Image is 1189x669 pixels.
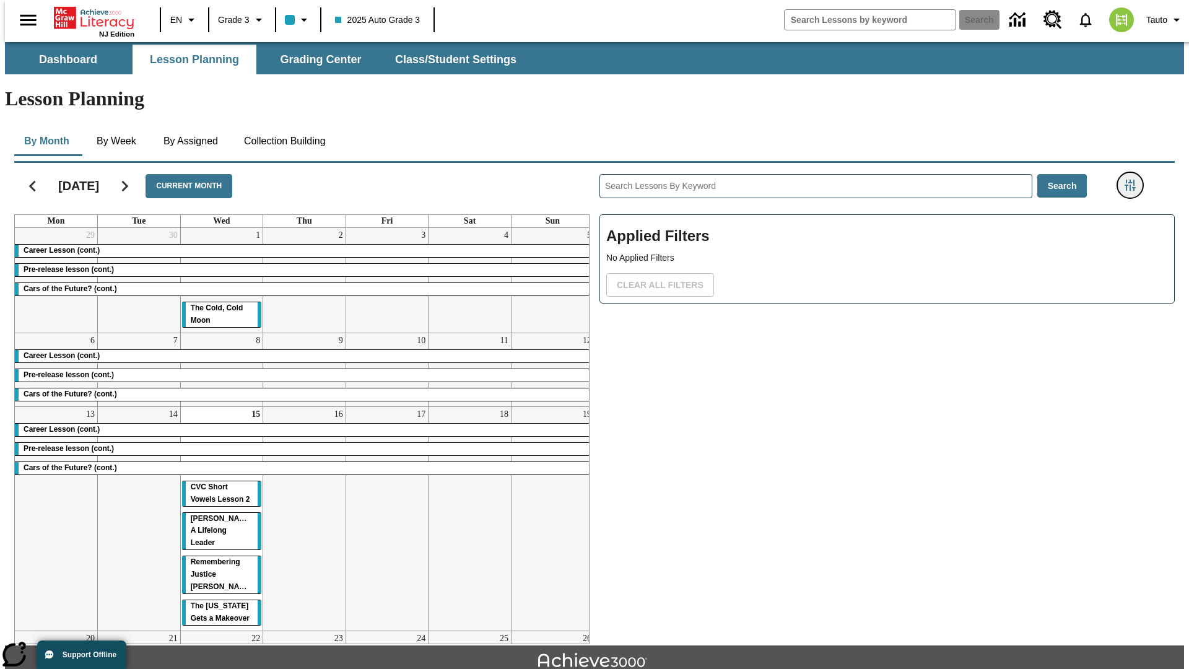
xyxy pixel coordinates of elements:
span: The Missouri Gets a Makeover [191,601,250,623]
td: October 4, 2025 [429,228,512,333]
td: October 3, 2025 [346,228,429,333]
div: The Missouri Gets a Makeover [182,600,262,625]
button: Profile/Settings [1141,9,1189,31]
a: Home [54,6,134,30]
td: October 11, 2025 [429,333,512,406]
p: No Applied Filters [606,251,1168,265]
a: October 11, 2025 [497,333,510,348]
a: Thursday [294,215,315,227]
a: October 7, 2025 [171,333,180,348]
td: October 2, 2025 [263,228,346,333]
td: October 12, 2025 [511,333,594,406]
span: Class/Student Settings [395,53,516,67]
a: September 29, 2025 [84,228,97,243]
td: October 9, 2025 [263,333,346,406]
a: Friday [379,215,396,227]
a: October 26, 2025 [580,631,594,646]
span: Pre-release lesson (cont.) [24,444,114,453]
a: Wednesday [211,215,232,227]
a: October 16, 2025 [332,407,346,422]
img: avatar image [1109,7,1134,32]
span: CVC Short Vowels Lesson 2 [191,483,250,504]
button: Dashboard [6,45,130,74]
span: Grading Center [280,53,361,67]
span: Grade 3 [218,14,250,27]
button: Class color is light blue. Change class color [280,9,316,31]
td: October 18, 2025 [429,406,512,631]
div: Calendar [4,158,590,644]
a: October 9, 2025 [336,333,346,348]
a: Monday [45,215,68,227]
td: October 7, 2025 [98,333,181,406]
a: October 22, 2025 [249,631,263,646]
div: Applied Filters [599,214,1175,304]
div: Pre-release lesson (cont.) [15,264,594,276]
a: October 14, 2025 [167,407,180,422]
input: Search Lessons By Keyword [600,175,1032,198]
div: SubNavbar [5,45,528,74]
a: October 2, 2025 [336,228,346,243]
span: Career Lesson (cont.) [24,351,100,360]
td: October 13, 2025 [15,406,98,631]
td: October 14, 2025 [98,406,181,631]
div: Cars of the Future? (cont.) [15,283,594,295]
a: October 24, 2025 [414,631,428,646]
td: October 6, 2025 [15,333,98,406]
span: Dianne Feinstein: A Lifelong Leader [191,514,256,548]
button: Filters Side menu [1118,173,1143,198]
button: Class/Student Settings [385,45,526,74]
a: October 25, 2025 [497,631,511,646]
a: October 8, 2025 [253,333,263,348]
a: Notifications [1069,4,1102,36]
div: Cars of the Future? (cont.) [15,388,594,401]
td: October 15, 2025 [180,406,263,631]
button: Support Offline [37,641,126,669]
a: October 19, 2025 [580,407,594,422]
span: Career Lesson (cont.) [24,425,100,434]
div: The Cold, Cold Moon [182,302,262,327]
a: October 21, 2025 [167,631,180,646]
a: October 6, 2025 [88,333,97,348]
span: Dashboard [39,53,97,67]
div: Remembering Justice O'Connor [182,556,262,593]
span: Tauto [1146,14,1167,27]
a: October 17, 2025 [414,407,428,422]
button: Select a new avatar [1102,4,1141,36]
td: September 29, 2025 [15,228,98,333]
button: Open side menu [10,2,46,38]
span: 2025 Auto Grade 3 [335,14,420,27]
div: Home [54,4,134,38]
button: Lesson Planning [133,45,256,74]
h2: [DATE] [58,178,99,193]
td: October 16, 2025 [263,406,346,631]
button: By Week [85,126,147,156]
a: October 3, 2025 [419,228,428,243]
div: Dianne Feinstein: A Lifelong Leader [182,513,262,550]
a: October 20, 2025 [84,631,97,646]
span: Pre-release lesson (cont.) [24,265,114,274]
button: By Assigned [154,126,228,156]
button: Collection Building [234,126,336,156]
a: October 13, 2025 [84,407,97,422]
div: Search [590,158,1175,644]
div: Pre-release lesson (cont.) [15,443,594,455]
span: Lesson Planning [150,53,239,67]
div: SubNavbar [5,42,1184,74]
span: Cars of the Future? (cont.) [24,284,117,293]
span: Cars of the Future? (cont.) [24,390,117,398]
input: search field [785,10,956,30]
td: October 10, 2025 [346,333,429,406]
td: October 19, 2025 [511,406,594,631]
span: Cars of the Future? (cont.) [24,463,117,472]
a: Data Center [1002,3,1036,37]
td: October 17, 2025 [346,406,429,631]
a: Saturday [461,215,478,227]
span: NJ Edition [99,30,134,38]
span: Support Offline [63,650,116,659]
a: October 5, 2025 [585,228,594,243]
div: CVC Short Vowels Lesson 2 [182,481,262,506]
span: Career Lesson (cont.) [24,246,100,255]
div: Career Lesson (cont.) [15,350,594,362]
a: October 18, 2025 [497,407,511,422]
a: Resource Center, Will open in new tab [1036,3,1069,37]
